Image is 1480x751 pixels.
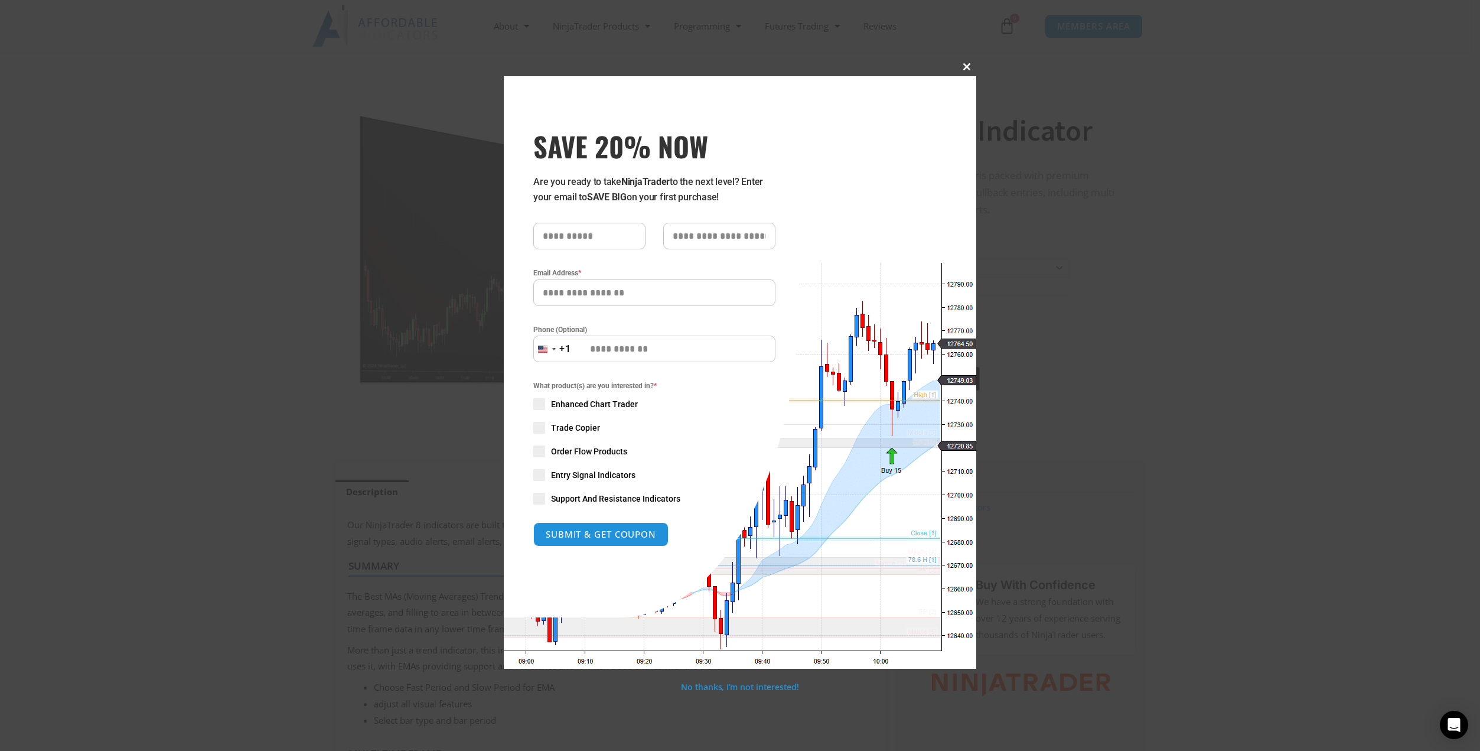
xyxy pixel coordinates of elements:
label: Phone (Optional) [533,324,775,336]
label: Order Flow Products [533,446,775,457]
span: Trade Copier [551,422,600,434]
div: +1 [559,342,571,357]
a: No thanks, I’m not interested! [681,681,798,693]
label: Email Address [533,267,775,279]
label: Trade Copier [533,422,775,434]
span: Entry Signal Indicators [551,469,635,481]
span: Support And Resistance Indicators [551,493,680,505]
label: Enhanced Chart Trader [533,398,775,410]
span: SAVE 20% NOW [533,129,775,162]
span: Enhanced Chart Trader [551,398,638,410]
label: Entry Signal Indicators [533,469,775,481]
strong: SAVE BIG [587,191,627,203]
p: Are you ready to take to the next level? Enter your email to on your first purchase! [533,174,775,205]
label: Support And Resistance Indicators [533,493,775,505]
span: What product(s) are you interested in? [533,380,775,392]
button: Selected country [533,336,571,362]
strong: NinjaTrader [621,176,670,187]
button: SUBMIT & GET COUPON [533,522,669,547]
div: Open Intercom Messenger [1440,711,1468,739]
span: Order Flow Products [551,446,627,457]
